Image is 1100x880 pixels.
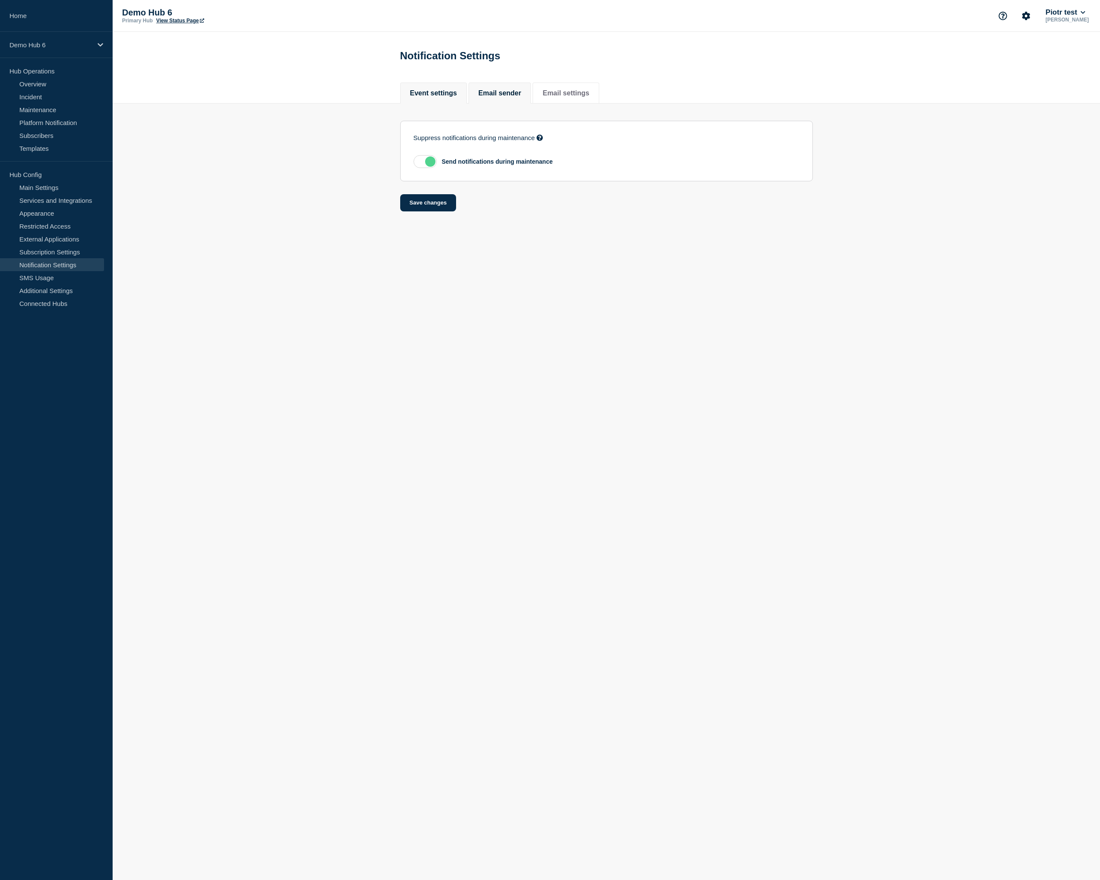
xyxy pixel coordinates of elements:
button: Email sender [478,89,521,97]
button: Save changes [400,194,457,211]
a: View Status Page [156,18,204,24]
button: Email settings [542,89,589,97]
button: Piotr test [1044,8,1087,17]
p: [PERSON_NAME] [1044,17,1091,23]
p: Demo Hub 6 [9,41,92,49]
button: Account settings [1017,7,1035,25]
p: Suppress notifications during maintenance [414,134,800,141]
h1: Notification Settings [400,50,500,62]
div: Send notifications during maintenance [442,158,553,165]
p: Primary Hub [122,18,153,24]
p: Demo Hub 6 [122,8,294,18]
button: Support [994,7,1012,25]
button: Event settings [410,89,457,97]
